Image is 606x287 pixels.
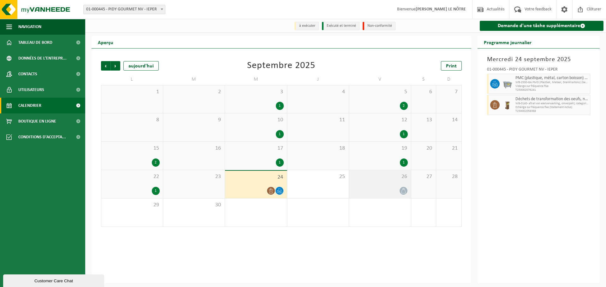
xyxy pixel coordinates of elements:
h2: Aperçu [92,36,120,48]
div: 1 [152,187,160,195]
span: T250002076241 [515,88,589,92]
span: 10 [228,117,284,123]
span: 11 [290,117,346,123]
span: Conditions d'accepta... [18,129,66,145]
span: 13 [414,117,433,123]
span: 18 [290,145,346,152]
div: 1 [276,130,284,138]
iframe: chat widget [3,273,105,287]
img: WB-0140-HPE-BN-01 [503,100,512,110]
strong: [PERSON_NAME] LE NÔTRE [416,7,466,12]
span: Navigation [18,19,41,35]
div: 1 [276,102,284,110]
span: Contacts [18,66,37,82]
td: S [411,74,437,85]
span: Déchets de transformation des oeufs, non emballé, cat 3 [515,97,589,102]
span: 6 [414,89,433,95]
td: D [436,74,461,85]
span: 25 [290,173,346,180]
span: 26 [352,173,408,180]
span: 21 [439,145,458,152]
span: 30 [166,202,222,209]
li: Exécuté et terminé [322,22,359,30]
div: 2 [152,158,160,167]
span: 7 [439,89,458,95]
div: 1 [400,158,408,167]
h3: Mercredi 24 septembre 2025 [487,55,591,64]
span: Calendrier [18,98,41,113]
span: 20 [414,145,433,152]
td: M [225,74,287,85]
a: Demande d'une tâche supplémentaire [480,21,604,31]
span: 24 [228,174,284,181]
span: 19 [352,145,408,152]
span: 2 [166,89,222,95]
span: 16 [166,145,222,152]
span: Données de l'entrepr... [18,50,67,66]
span: 17 [228,145,284,152]
td: M [163,74,225,85]
span: 14 [439,117,458,123]
span: 8 [104,117,160,123]
span: 1 [104,89,160,95]
span: Utilisateurs [18,82,44,98]
div: aujourd'hui [123,61,159,71]
span: 15 [104,145,160,152]
span: WB-0140- afval van eierverwerking, onverpakt, categorie 3 [515,102,589,106]
div: 1 [276,158,284,167]
span: 01-000445 - PIDY GOURMET NV - IEPER [83,5,165,14]
span: 4 [290,89,346,95]
img: WB-2500-GAL-GY-01 [503,79,512,89]
span: 9 [166,117,222,123]
span: 12 [352,117,408,123]
div: Septembre 2025 [247,61,315,71]
td: V [349,74,411,85]
li: Non-conformité [363,22,395,30]
span: WB-2500-GA PMD (Plastiek, Metaal, Drankkartons) (bedrijven) [515,81,589,84]
span: 29 [104,202,160,209]
span: Echange sur fréquence fixe (traitement inclus) [515,106,589,109]
div: 1 [400,130,408,138]
span: PMC (plastique, métal, carton boisson) (industriel) [515,76,589,81]
span: Vidange sur fréquence fixe [515,84,589,88]
span: Print [446,64,457,69]
span: 23 [166,173,222,180]
td: J [287,74,349,85]
td: L [101,74,163,85]
span: 27 [414,173,433,180]
span: T250002058368 [515,109,589,113]
span: 5 [352,89,408,95]
div: 2 [400,102,408,110]
span: 22 [104,173,160,180]
span: Suivant [111,61,120,71]
span: 28 [439,173,458,180]
div: 01-000445 - PIDY GOURMET NV - IEPER [487,67,591,74]
span: 3 [228,89,284,95]
span: 01-000445 - PIDY GOURMET NV - IEPER [84,5,165,14]
h2: Programme journalier [478,36,538,48]
a: Print [441,61,462,71]
span: Tableau de bord [18,35,52,50]
span: Boutique en ligne [18,113,56,129]
span: Précédent [101,61,110,71]
li: à exécuter [294,22,319,30]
